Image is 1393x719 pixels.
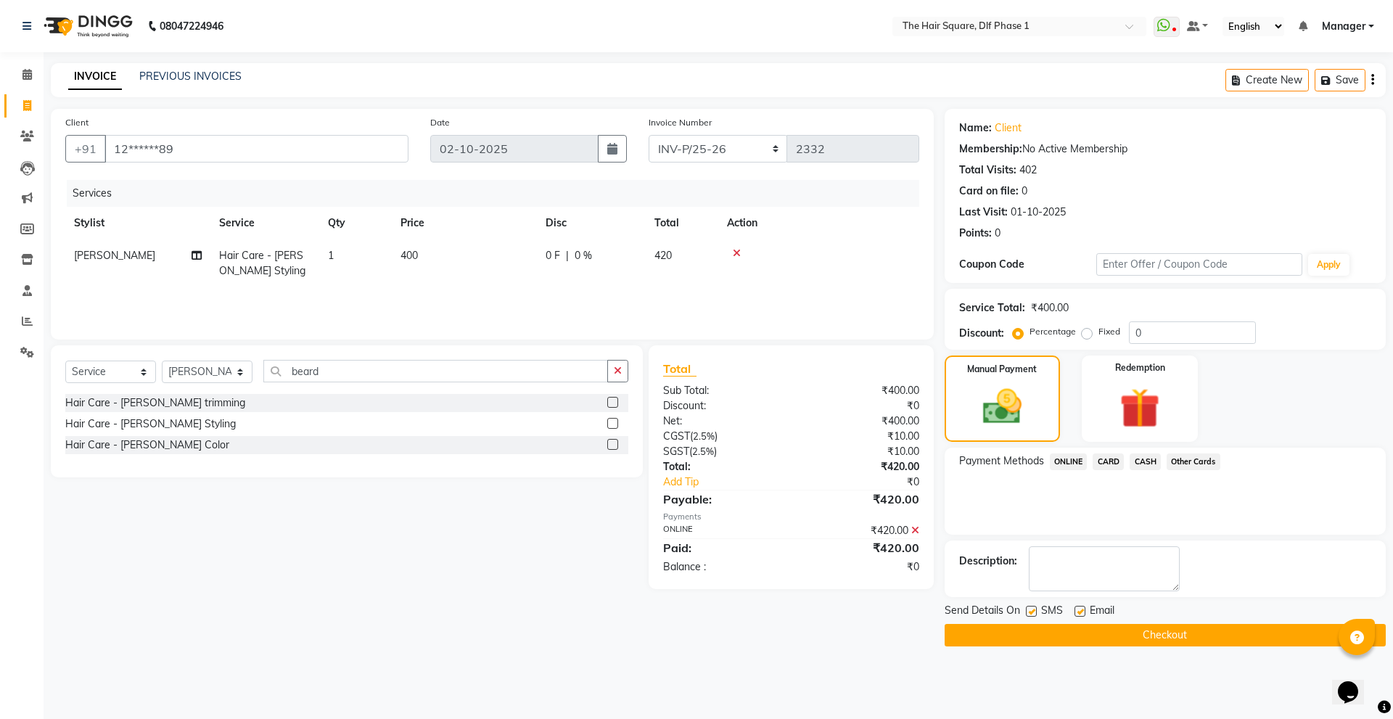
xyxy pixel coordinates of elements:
[652,559,791,575] div: Balance :
[1041,603,1063,621] span: SMS
[652,383,791,398] div: Sub Total:
[959,554,1017,569] div: Description:
[652,539,791,556] div: Paid:
[995,226,1000,241] div: 0
[693,430,715,442] span: 2.5%
[1030,325,1076,338] label: Percentage
[1096,253,1302,276] input: Enter Offer / Coupon Code
[959,163,1016,178] div: Total Visits:
[692,445,714,457] span: 2.5%
[652,474,814,490] a: Add Tip
[945,624,1386,646] button: Checkout
[791,523,929,538] div: ₹420.00
[1322,19,1365,34] span: Manager
[430,116,450,129] label: Date
[263,360,608,382] input: Search or Scan
[791,459,929,474] div: ₹420.00
[319,207,392,239] th: Qty
[791,539,929,556] div: ₹420.00
[139,70,242,83] a: PREVIOUS INVOICES
[210,207,319,239] th: Service
[575,248,592,263] span: 0 %
[1115,361,1165,374] label: Redemption
[1308,254,1349,276] button: Apply
[791,429,929,444] div: ₹10.00
[65,416,236,432] div: Hair Care - [PERSON_NAME] Styling
[104,135,408,163] input: Search by Name/Mobile/Email/Code
[219,249,305,277] span: Hair Care - [PERSON_NAME] Styling
[328,249,334,262] span: 1
[1107,383,1172,433] img: _gift.svg
[945,603,1020,621] span: Send Details On
[971,385,1034,429] img: _cash.svg
[663,430,690,443] span: CGST
[663,361,696,377] span: Total
[652,444,791,459] div: ( )
[654,249,672,262] span: 420
[65,437,229,453] div: Hair Care - [PERSON_NAME] Color
[74,249,155,262] span: [PERSON_NAME]
[65,116,89,129] label: Client
[1022,184,1027,199] div: 0
[663,445,689,458] span: SGST
[959,205,1008,220] div: Last Visit:
[1050,453,1088,470] span: ONLINE
[652,523,791,538] div: ONLINE
[652,429,791,444] div: ( )
[959,141,1022,157] div: Membership:
[959,257,1096,272] div: Coupon Code
[160,6,223,46] b: 08047224946
[1315,69,1365,91] button: Save
[959,226,992,241] div: Points:
[791,414,929,429] div: ₹400.00
[995,120,1022,136] a: Client
[791,383,929,398] div: ₹400.00
[791,559,929,575] div: ₹0
[67,180,930,207] div: Services
[652,398,791,414] div: Discount:
[959,300,1025,316] div: Service Total:
[566,248,569,263] span: |
[791,398,929,414] div: ₹0
[1031,300,1069,316] div: ₹400.00
[814,474,929,490] div: ₹0
[652,459,791,474] div: Total:
[652,414,791,429] div: Net:
[959,141,1371,157] div: No Active Membership
[959,184,1019,199] div: Card on file:
[400,249,418,262] span: 400
[791,444,929,459] div: ₹10.00
[392,207,537,239] th: Price
[65,395,245,411] div: Hair Care - [PERSON_NAME] trimming
[1098,325,1120,338] label: Fixed
[959,120,992,136] div: Name:
[646,207,718,239] th: Total
[959,453,1044,469] span: Payment Methods
[1019,163,1037,178] div: 402
[37,6,136,46] img: logo
[649,116,712,129] label: Invoice Number
[959,326,1004,341] div: Discount:
[967,363,1037,376] label: Manual Payment
[65,135,106,163] button: +91
[663,511,919,523] div: Payments
[1167,453,1220,470] span: Other Cards
[537,207,646,239] th: Disc
[1332,661,1378,704] iframe: chat widget
[1090,603,1114,621] span: Email
[1130,453,1161,470] span: CASH
[791,490,929,508] div: ₹420.00
[1011,205,1066,220] div: 01-10-2025
[652,490,791,508] div: Payable:
[68,64,122,90] a: INVOICE
[65,207,210,239] th: Stylist
[546,248,560,263] span: 0 F
[1093,453,1124,470] span: CARD
[718,207,919,239] th: Action
[1225,69,1309,91] button: Create New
